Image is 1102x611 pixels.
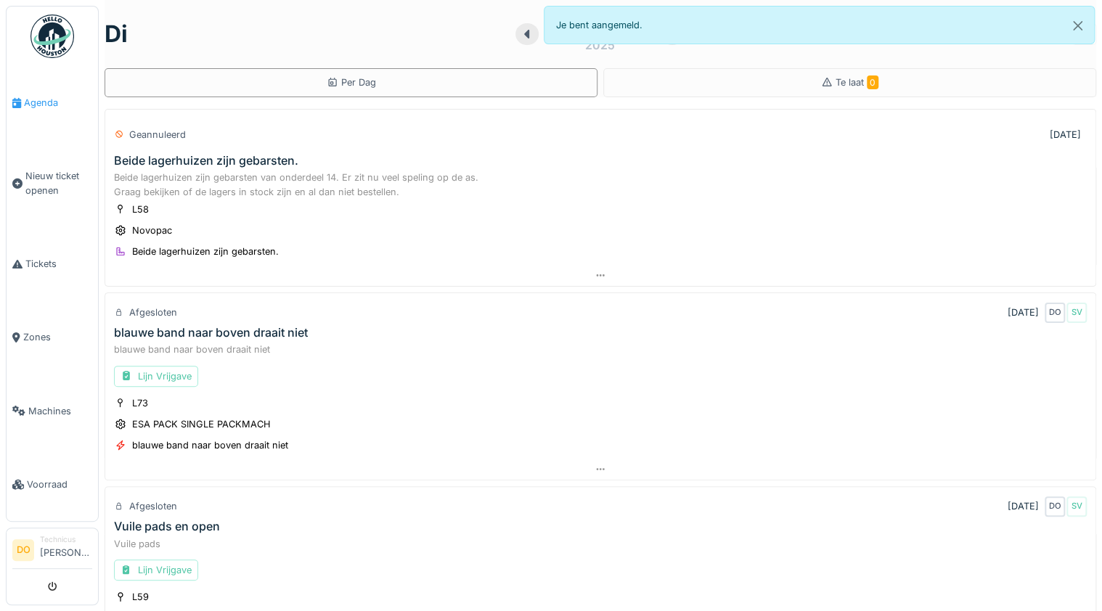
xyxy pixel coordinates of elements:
a: Zones [7,300,98,374]
div: Geannuleerd [129,128,186,142]
span: Machines [28,404,92,418]
div: 2025 [585,36,615,54]
div: Je bent aangemeld. [544,6,1095,44]
h1: di [105,20,128,48]
button: Close [1061,7,1094,45]
div: Afgesloten [129,305,177,319]
span: Agenda [24,96,92,110]
span: 0 [867,75,878,89]
div: Vuile pads [114,537,1087,551]
span: Zones [23,330,92,344]
div: DO [1045,303,1065,323]
div: Afgesloten [129,499,177,513]
li: [PERSON_NAME] [40,534,92,565]
div: Beide lagerhuizen zijn gebarsten van onderdeel 14. Er zit nu veel speling op de as. Graag bekijke... [114,171,1087,198]
div: Lijn Vrijgave [114,559,198,581]
div: Technicus [40,534,92,545]
a: Agenda [7,66,98,139]
a: Voorraad [7,448,98,521]
img: Badge_color-CXgf-gQk.svg [30,15,74,58]
div: blauwe band naar boven draait niet [132,438,288,452]
div: L59 [132,590,149,604]
a: DO Technicus[PERSON_NAME] [12,534,92,569]
a: Nieuw ticket openen [7,139,98,227]
a: Machines [7,374,98,448]
div: blauwe band naar boven draait niet [114,343,1087,356]
span: Voorraad [27,477,92,491]
div: Lijn Vrijgave [114,366,198,387]
div: Novopac [132,224,172,237]
div: Per Dag [327,75,376,89]
a: Tickets [7,227,98,300]
div: L58 [132,202,149,216]
div: SV [1066,303,1087,323]
div: blauwe band naar boven draait niet [114,326,308,340]
div: ESA PACK SINGLE PACKMACH [132,417,271,431]
div: Vuile pads en open [114,520,220,533]
span: Nieuw ticket openen [25,169,92,197]
div: L73 [132,396,148,410]
li: DO [12,539,34,561]
div: [DATE] [1008,305,1039,319]
span: Tickets [25,257,92,271]
span: Te laat [836,77,878,88]
div: DO [1045,496,1065,517]
div: Beide lagerhuizen zijn gebarsten. [132,245,279,258]
div: [DATE] [1008,499,1039,513]
div: Beide lagerhuizen zijn gebarsten. [114,154,298,168]
div: [DATE] [1050,128,1081,142]
div: SV [1066,496,1087,517]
